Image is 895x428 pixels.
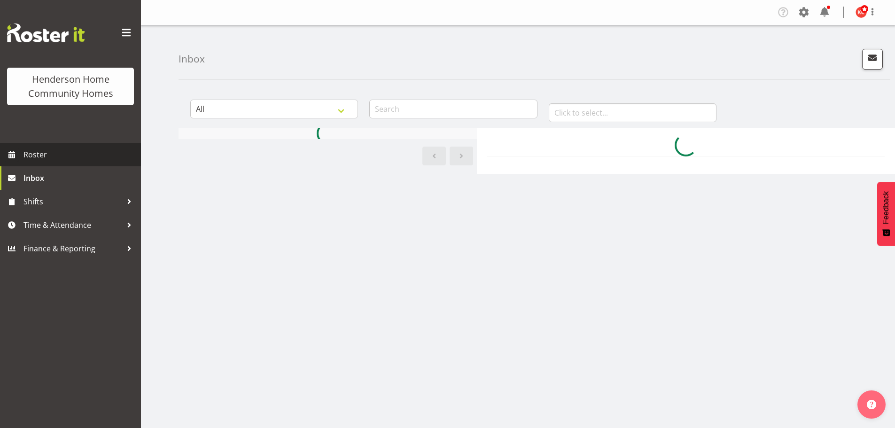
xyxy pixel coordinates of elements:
div: Henderson Home Community Homes [16,72,125,101]
span: Roster [23,148,136,162]
img: help-xxl-2.png [867,400,876,409]
input: Search [369,100,537,118]
a: Next page [450,147,473,165]
span: Feedback [882,191,890,224]
h4: Inbox [179,54,205,64]
img: Rosterit website logo [7,23,85,42]
span: Time & Attendance [23,218,122,232]
span: Inbox [23,171,136,185]
span: Shifts [23,195,122,209]
span: Finance & Reporting [23,241,122,256]
img: kirsty-crossley8517.jpg [856,7,867,18]
button: Feedback - Show survey [877,182,895,246]
input: Click to select... [549,103,716,122]
a: Previous page [422,147,446,165]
